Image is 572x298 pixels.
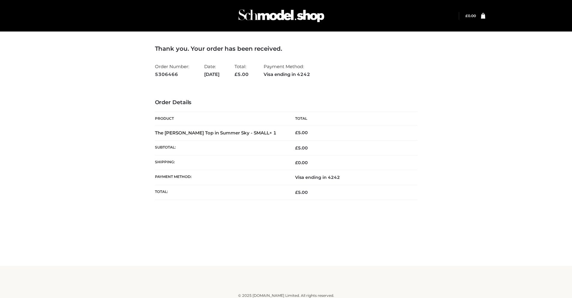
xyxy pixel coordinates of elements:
[155,99,417,106] h3: Order Details
[155,170,286,185] th: Payment method:
[295,145,308,151] span: 5.00
[264,71,310,78] strong: Visa ending in 4242
[236,4,326,28] img: Schmodel Admin 964
[155,140,286,155] th: Subtotal:
[269,130,277,136] strong: × 1
[295,160,298,165] span: £
[286,170,417,185] td: Visa ending in 4242
[155,45,417,52] h3: Thank you. Your order has been received.
[204,61,219,80] li: Date:
[295,130,308,135] bdi: 5.00
[155,130,277,136] strong: The [PERSON_NAME] Top in Summer Sky - SMALL
[204,71,219,78] strong: [DATE]
[235,71,238,77] span: £
[286,112,417,125] th: Total
[465,14,476,18] a: £0.00
[155,155,286,170] th: Shipping:
[155,71,189,78] strong: 5306466
[295,160,308,165] bdi: 0.00
[465,14,476,18] bdi: 0.00
[155,61,189,80] li: Order Number:
[295,190,308,195] span: 5.00
[295,130,298,135] span: £
[155,185,286,200] th: Total:
[465,14,468,18] span: £
[235,71,249,77] span: 5.00
[295,145,298,151] span: £
[295,190,298,195] span: £
[264,61,310,80] li: Payment Method:
[235,61,249,80] li: Total:
[155,112,286,125] th: Product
